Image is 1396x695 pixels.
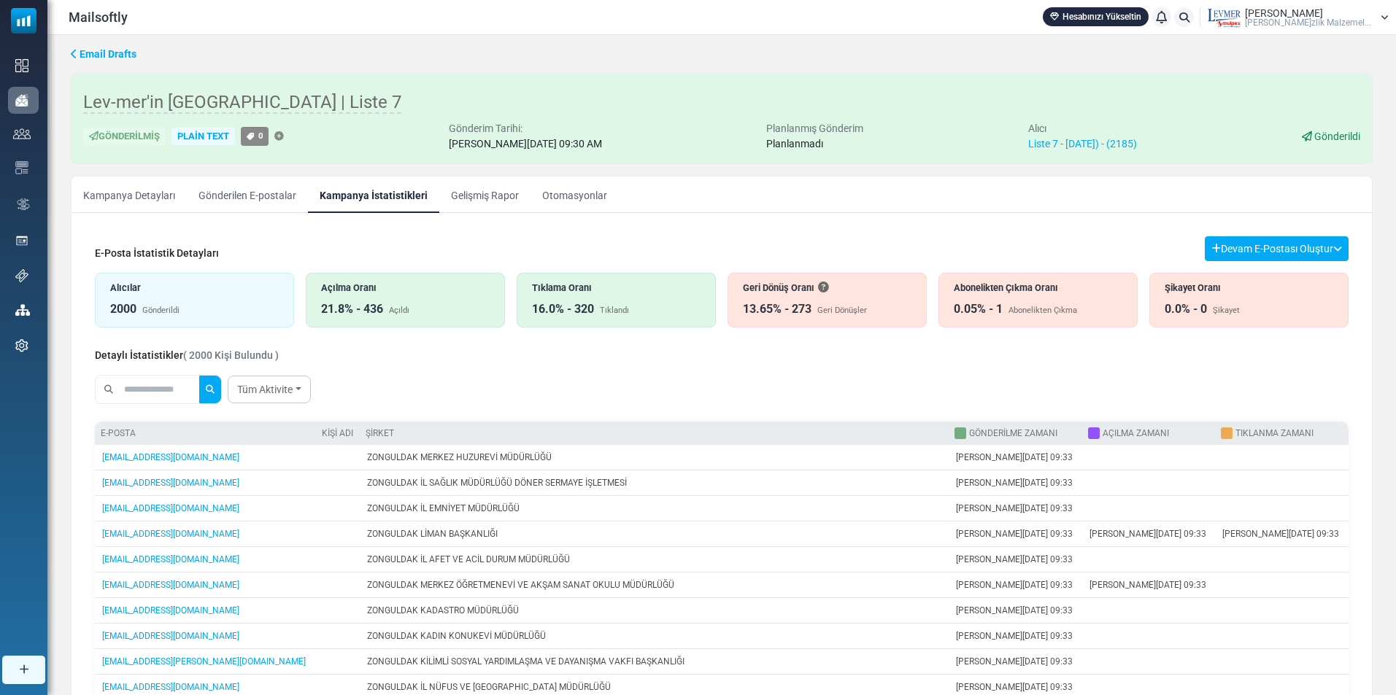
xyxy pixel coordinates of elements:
[1235,428,1314,438] a: Tıklanma Zamanı
[360,598,949,624] td: ZONGULDAK KADASTRO MÜDÜRLÜĞÜ
[949,445,1082,470] td: [PERSON_NAME][DATE] 09:33
[142,305,180,317] div: Gönderildi
[1028,138,1137,150] a: Liste 7 - [DATE]) - (2185)
[743,281,911,295] div: Geri Dönüş Oranı
[102,656,306,667] a: [EMAIL_ADDRESS][PERSON_NAME][DOMAIN_NAME]
[366,428,394,438] a: Şirket
[954,300,1003,318] div: 0.05% - 1
[532,281,701,295] div: Tıklama Oranı
[360,547,949,572] td: ZONGULDAK İL AFET VE ACİL DURUM MÜDÜRLÜĞÜ
[360,649,949,675] td: ZONGULDAK KİLİMLİ SOSYAL YARDIMLAŞMA VE DAYANIŞMA VAKFI BAŞKANLIĞI
[15,339,28,352] img: settings-icon.svg
[15,94,28,106] img: campaigns-icon-active.png
[360,445,949,470] td: ZONGULDAK MERKEZ HUZUREVİ MÜDÜRLÜĞÜ
[322,428,353,438] a: Kişi Adı
[360,470,949,496] td: ZONGULDAK İL SAĞLIK MÜDÜRLÜĞÜ DÖNER SERMAYE İŞLETMESİ
[110,300,136,318] div: 2000
[1082,572,1216,598] td: [PERSON_NAME][DATE] 09:33
[1215,521,1349,547] td: [PERSON_NAME][DATE] 09:33
[949,521,1082,547] td: [PERSON_NAME][DATE] 09:33
[308,176,439,213] a: Kampanya İstatistikleri
[71,47,136,62] a: Email Drafts
[949,649,1082,675] td: [PERSON_NAME][DATE] 09:33
[949,572,1082,598] td: [PERSON_NAME][DATE] 09:33
[1082,521,1216,547] td: [PERSON_NAME][DATE] 09:33
[1245,18,1371,27] span: [PERSON_NAME]zli̇k Malzemel...
[102,631,239,641] a: [EMAIL_ADDRESS][DOMAIN_NAME]
[102,554,239,564] a: [EMAIL_ADDRESS][DOMAIN_NAME]
[818,282,828,292] i: Bir e-posta alıcısına ulaşamadığında geri döner. Bu, dolu bir gelen kutusu nedeniyle geçici olara...
[360,572,949,598] td: ZONGULDAK MERKEZ ÖĞRETMENEVİ VE AKŞAM SANAT OKULU MÜDÜRLÜĞÜ
[83,92,401,114] span: Lev-mer'in [GEOGRAPHIC_DATA] | Liste 7
[102,503,239,513] a: [EMAIL_ADDRESS][DOMAIN_NAME]
[15,196,31,213] img: workflow.svg
[360,496,949,521] td: ZONGULDAK İL EMNİYET MÜDÜRLÜĞÜ
[69,7,128,27] span: Mailsoftly
[171,128,235,146] div: Plain Text
[449,121,602,136] div: Gönderim Tarihi:
[110,281,279,295] div: Alıcılar
[1043,7,1149,26] a: Hesabınızı Yükseltin
[228,376,311,403] a: Tüm Aktivite
[439,176,531,213] a: Gelişmiş Rapor
[766,121,863,136] div: Planlanmış Gönderim
[258,131,263,141] span: 0
[949,470,1082,496] td: [PERSON_NAME][DATE] 09:33
[1213,305,1240,317] div: Şikayet
[949,598,1082,624] td: [PERSON_NAME][DATE] 09:33
[95,246,219,261] div: E-Posta İstatistik Detayları
[1028,121,1137,136] div: Alıcı
[600,305,629,317] div: Tıklandı
[1009,305,1077,317] div: Abonelikten Çıkma
[183,349,279,361] span: ( 2000 Kişi Bulundu )
[102,605,239,616] a: [EMAIL_ADDRESS][DOMAIN_NAME]
[766,138,823,150] span: Planlanmadı
[102,478,239,488] a: [EMAIL_ADDRESS][DOMAIN_NAME]
[15,161,28,174] img: email-templates-icon.svg
[532,300,594,318] div: 16.0% - 320
[949,496,1082,521] td: [PERSON_NAME][DATE] 09:33
[949,624,1082,649] td: [PERSON_NAME][DATE] 09:33
[274,132,284,141] a: Etiket Ekle
[389,305,409,317] div: Açıldı
[449,136,602,152] div: [PERSON_NAME][DATE] 09:30 AM
[241,127,269,145] a: 0
[72,176,187,213] a: Kampanya Detayları
[321,281,490,295] div: Açılma Oranı
[531,176,619,213] a: Otomasyonlar
[102,452,239,462] a: [EMAIL_ADDRESS][DOMAIN_NAME]
[321,300,383,318] div: 21.8% - 436
[102,580,239,590] a: [EMAIL_ADDRESS][DOMAIN_NAME]
[743,300,811,318] div: 13.65% - 273
[1205,7,1241,28] img: User Logo
[83,128,166,146] div: Gönderilmiş
[969,428,1057,438] a: Gönderilme Zamanı
[187,176,308,213] a: Gönderilen E-postalar
[101,428,136,438] a: E-posta
[15,269,28,282] img: support-icon.svg
[1103,428,1169,438] a: Açılma Zamanı
[102,529,239,539] a: [EMAIL_ADDRESS][DOMAIN_NAME]
[1165,300,1207,318] div: 0.0% - 0
[11,8,36,34] img: mailsoftly_icon_blue_white.svg
[15,59,28,72] img: dashboard-icon.svg
[1205,236,1349,261] button: Devam E-Postası Oluştur
[360,521,949,547] td: ZONGULDAK LİMAN BAŞKANLIĞI
[102,682,239,692] a: [EMAIL_ADDRESS][DOMAIN_NAME]
[15,234,28,247] img: landing_pages.svg
[1165,281,1333,295] div: Şikayet Oranı
[1314,131,1360,142] span: Gönderildi
[95,348,279,363] div: Detaylı İstatistikler
[13,128,31,139] img: contacts-icon.svg
[949,547,1082,572] td: [PERSON_NAME][DATE] 09:33
[817,305,867,317] div: Geri Dönüşler
[80,48,136,60] span: translation missing: tr.ms_sidebar.email_drafts
[1205,7,1389,28] a: User Logo [PERSON_NAME] [PERSON_NAME]zli̇k Malzemel...
[1245,8,1323,18] span: [PERSON_NAME]
[954,281,1122,295] div: Abonelikten Çıkma Oranı
[360,624,949,649] td: ZONGULDAK KADIN KONUKEVİ MÜDÜRLÜĞÜ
